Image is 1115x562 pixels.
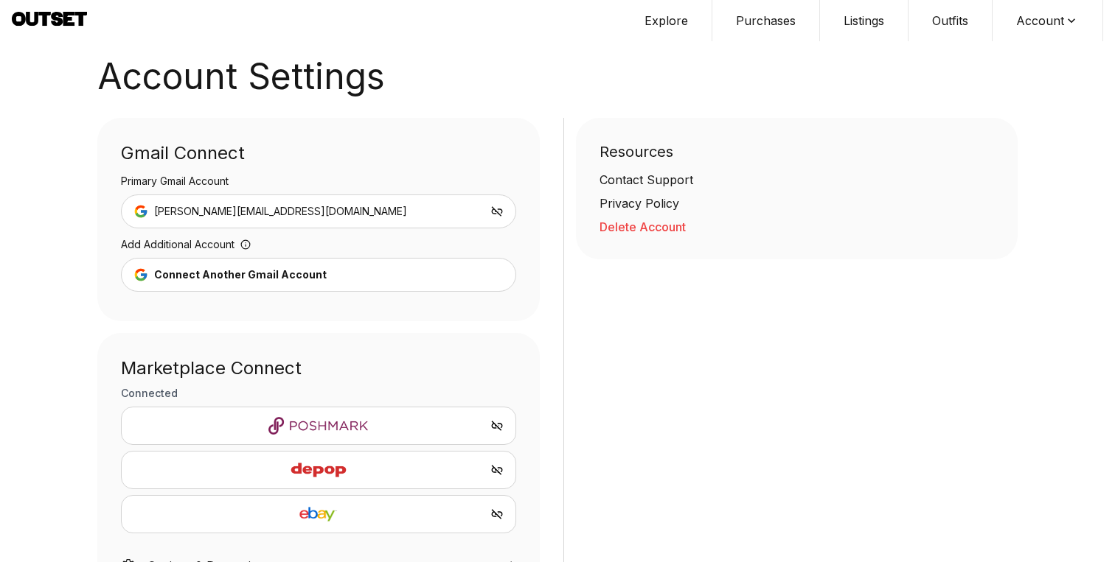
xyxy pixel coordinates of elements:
[254,452,383,488] img: Depop logo
[121,258,516,292] button: Connect Another Gmail Account
[490,507,504,521] button: Unlink eBay
[600,141,995,171] div: Resources
[133,417,504,435] img: Poshmark logo
[121,141,516,174] div: Gmail Connect
[490,419,504,432] button: Unlink Poshmark
[121,356,516,380] div: Marketplace Connect
[121,174,516,194] div: Primary Gmail Account
[133,505,504,523] img: eBay logo
[600,194,995,212] a: Privacy Policy
[154,204,407,219] span: [PERSON_NAME][EMAIL_ADDRESS][DOMAIN_NAME]
[121,237,516,258] div: Add Additional Account
[600,218,995,236] button: Delete Account
[154,267,327,282] div: Connect Another Gmail Account
[490,463,504,477] button: Unlink Depop
[600,171,995,189] a: Contact Support
[121,386,516,401] h3: Connected
[97,59,1018,94] h1: Account Settings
